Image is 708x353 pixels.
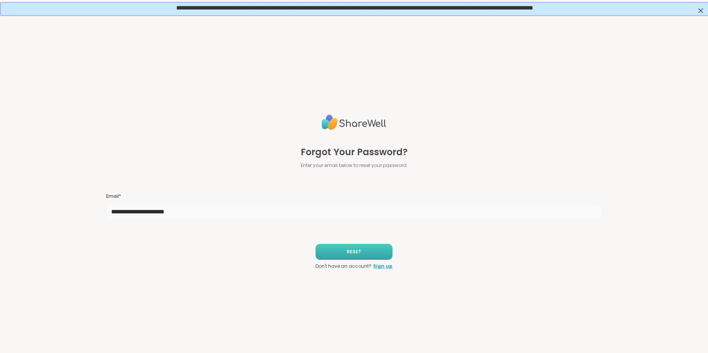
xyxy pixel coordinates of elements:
[301,162,408,169] span: Enter your email below to reset your password.
[106,193,602,200] h3: Email*
[322,111,386,133] img: ShareWell Logo
[316,244,392,260] button: RESET
[316,263,372,270] span: Don't have an account?
[301,145,408,159] span: Forgot Your Password?
[347,248,361,255] span: RESET
[373,263,392,270] a: Sign up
